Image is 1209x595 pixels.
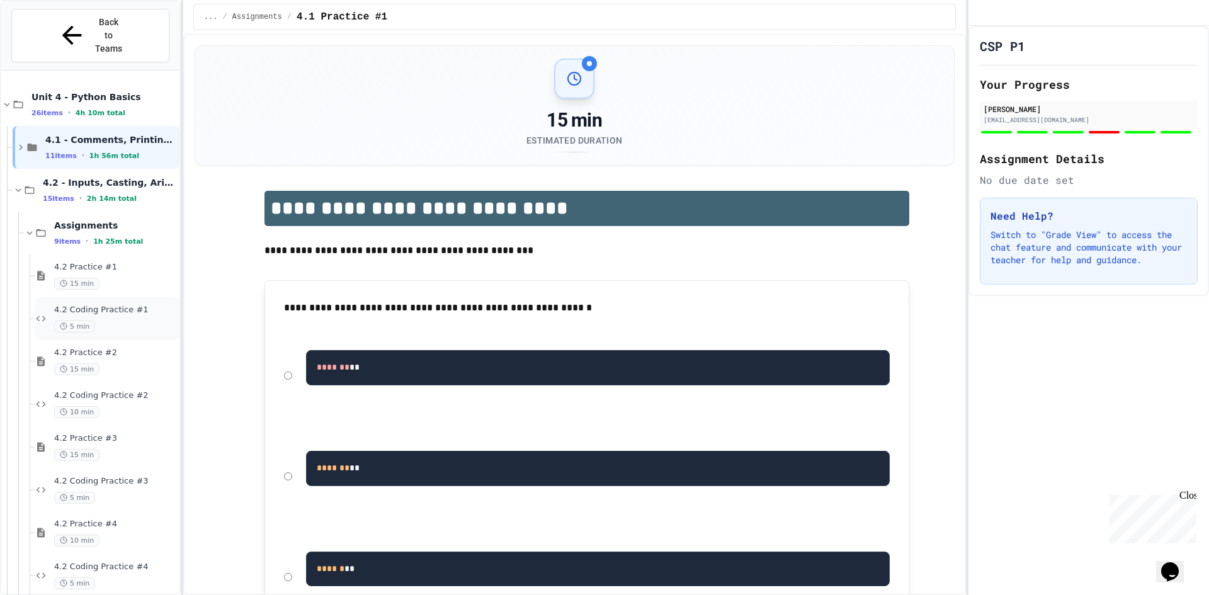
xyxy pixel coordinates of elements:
div: Estimated Duration [526,134,622,147]
span: 4.1 Practice #1 [297,9,387,25]
h2: Your Progress [980,76,1198,93]
span: 5 min [54,492,95,504]
span: • [79,193,82,203]
iframe: chat widget [1156,545,1196,582]
div: [EMAIL_ADDRESS][DOMAIN_NAME] [984,115,1194,125]
span: 15 min [54,449,99,461]
iframe: chat widget [1104,490,1196,543]
div: 15 min [526,109,622,132]
span: 4.2 Coding Practice #1 [54,305,177,315]
span: 5 min [54,577,95,589]
span: 4.1 - Comments, Printing, Variables and Assignments [45,134,177,145]
span: 15 min [54,278,99,290]
div: Chat with us now!Close [5,5,87,80]
span: ... [204,12,218,22]
span: 4.2 Practice #4 [54,519,177,530]
div: No due date set [980,173,1198,188]
span: 10 min [54,406,99,418]
span: 4.2 Practice #1 [54,262,177,273]
span: 26 items [31,109,63,117]
h2: Assignment Details [980,150,1198,167]
span: 4.2 Coding Practice #4 [54,562,177,572]
span: Assignments [54,220,177,231]
h3: Need Help? [990,208,1187,224]
span: 4.2 Practice #3 [54,433,177,444]
span: 4.2 Coding Practice #3 [54,476,177,487]
span: 11 items [45,152,77,160]
h1: CSP P1 [980,37,1025,55]
span: • [68,108,71,118]
span: • [82,150,84,161]
span: 4.2 - Inputs, Casting, Arithmetic, and Errors [43,177,177,188]
span: 4.2 Coding Practice #2 [54,390,177,401]
p: Switch to "Grade View" to access the chat feature and communicate with your teacher for help and ... [990,229,1187,266]
span: / [222,12,227,22]
span: 15 items [43,195,74,203]
span: 2h 14m total [87,195,137,203]
span: 4h 10m total [76,109,125,117]
span: 1h 25m total [93,237,143,246]
span: 10 min [54,535,99,547]
span: 5 min [54,320,95,332]
span: 15 min [54,363,99,375]
button: Back to Teams [11,9,169,62]
span: / [287,12,292,22]
span: Assignments [232,12,282,22]
span: 1h 56m total [89,152,139,160]
span: • [86,236,88,246]
span: 4.2 Practice #2 [54,348,177,358]
span: 9 items [54,237,81,246]
span: Unit 4 - Python Basics [31,91,177,103]
div: [PERSON_NAME] [984,103,1194,115]
span: Back to Teams [94,16,123,55]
